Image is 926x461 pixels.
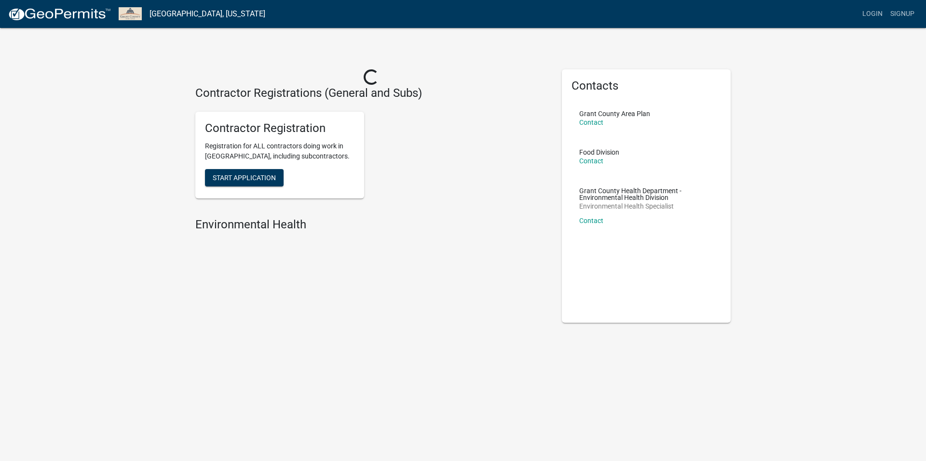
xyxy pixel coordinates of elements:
[579,157,603,165] a: Contact
[119,7,142,20] img: Grant County, Indiana
[213,173,276,181] span: Start Application
[579,110,650,117] p: Grant County Area Plan
[579,203,713,210] p: Environmental Health Specialist
[195,218,547,232] h4: Environmental Health
[579,119,603,126] a: Contact
[205,169,284,186] button: Start Application
[205,141,354,161] p: Registration for ALL contractors doing work in [GEOGRAPHIC_DATA], including subcontractors.
[579,149,619,156] p: Food Division
[572,79,721,93] h5: Contacts
[150,6,265,22] a: [GEOGRAPHIC_DATA], [US_STATE]
[195,86,547,100] h4: Contractor Registrations (General and Subs)
[579,187,713,201] p: Grant County Health Department - Environmental Health Division
[579,217,603,224] a: Contact
[205,121,354,135] h5: Contractor Registration
[886,5,918,23] a: Signup
[858,5,886,23] a: Login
